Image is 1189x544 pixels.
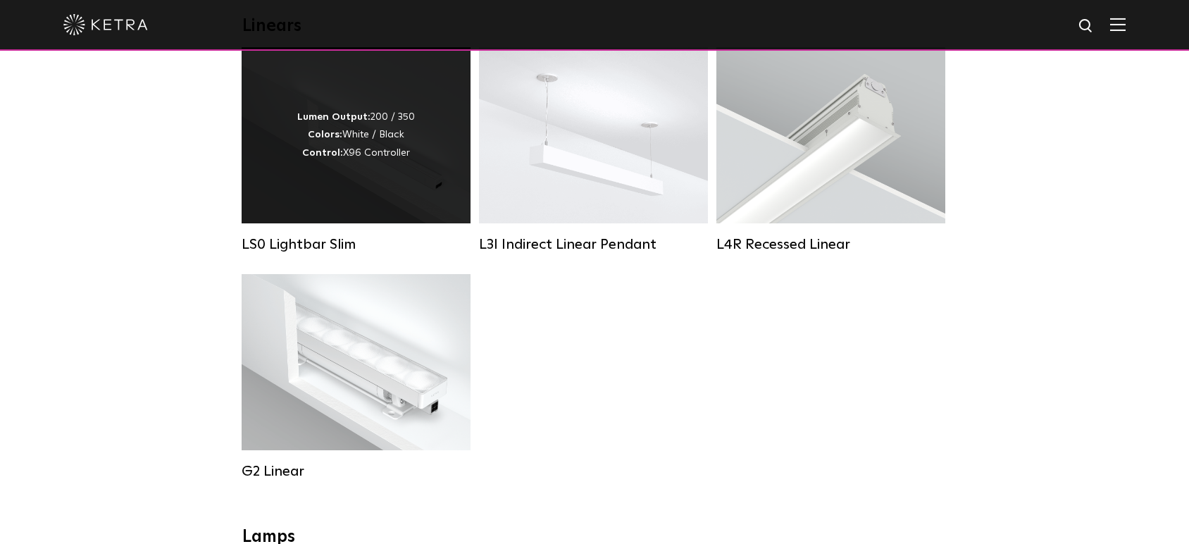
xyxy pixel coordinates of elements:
img: ketra-logo-2019-white [63,14,148,35]
img: Hamburger%20Nav.svg [1110,18,1126,31]
img: search icon [1078,18,1095,35]
div: LS0 Lightbar Slim [242,236,471,253]
strong: Control: [302,148,343,158]
a: LS0 Lightbar Slim Lumen Output:200 / 350Colors:White / BlackControl:X96 Controller [242,47,471,253]
strong: Lumen Output: [297,112,371,122]
div: 200 / 350 White / Black X96 Controller [297,109,415,162]
div: L3I Indirect Linear Pendant [479,236,708,253]
a: L3I Indirect Linear Pendant Lumen Output:400 / 600 / 800 / 1000Housing Colors:White / BlackContro... [479,47,708,253]
strong: Colors: [308,130,342,140]
a: L4R Recessed Linear Lumen Output:400 / 600 / 800 / 1000Colors:White / BlackControl:Lutron Clear C... [716,47,945,253]
div: G2 Linear [242,463,471,480]
a: G2 Linear Lumen Output:400 / 700 / 1000Colors:WhiteBeam Angles:Flood / [GEOGRAPHIC_DATA] / Narrow... [242,274,471,480]
div: L4R Recessed Linear [716,236,945,253]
